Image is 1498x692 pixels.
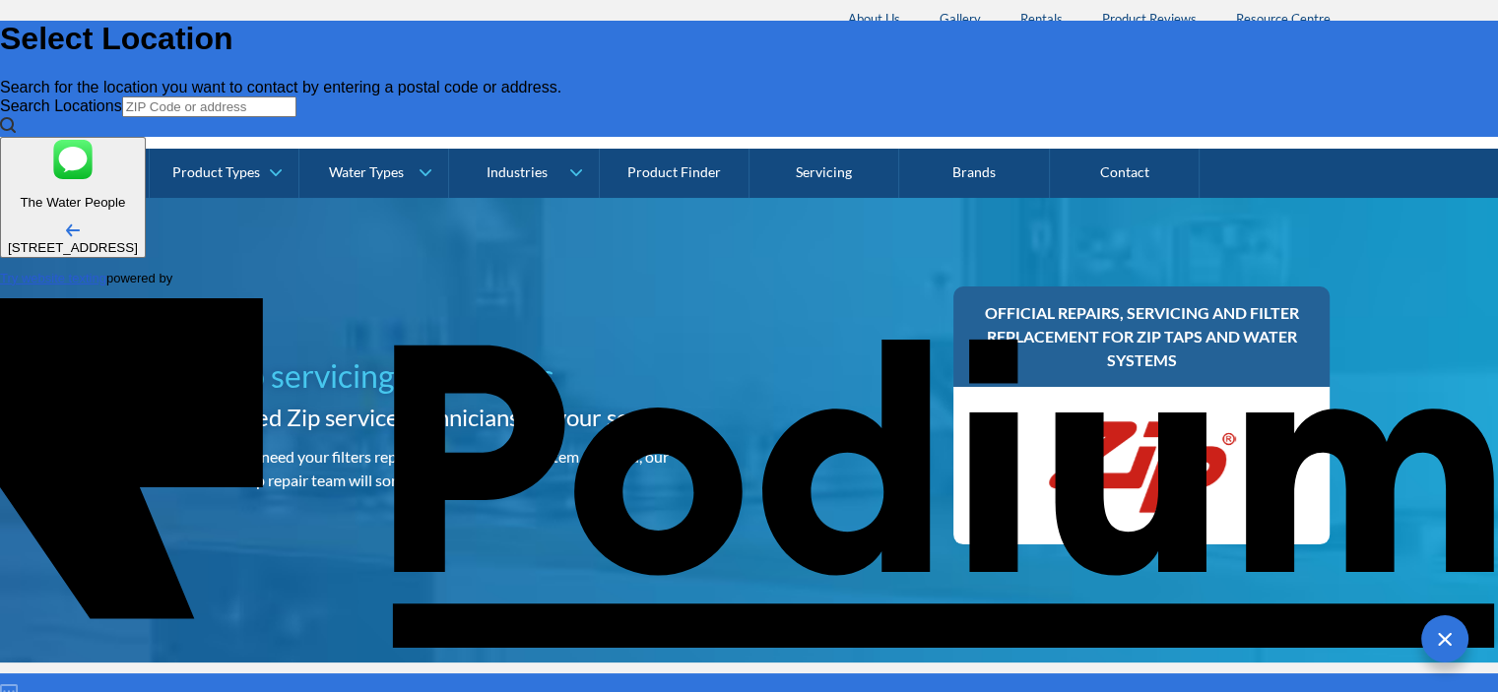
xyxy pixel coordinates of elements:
[8,195,138,210] p: The Water People
[1301,594,1498,692] iframe: podium webchat widget bubble
[106,271,172,285] span: powered by
[8,240,138,255] div: [STREET_ADDRESS]
[122,96,296,117] input: ZIP Code or address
